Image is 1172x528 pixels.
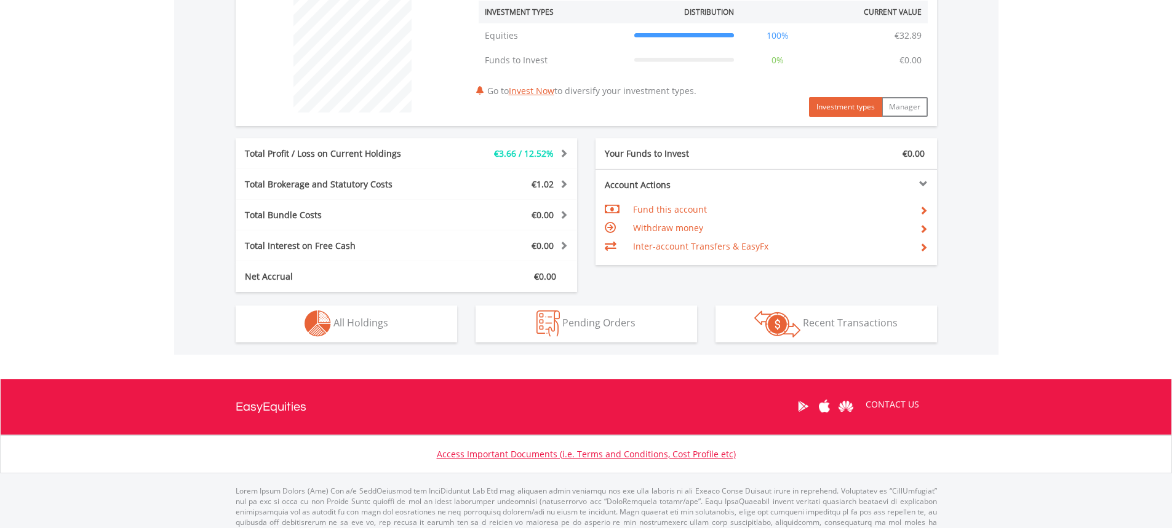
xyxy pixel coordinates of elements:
[814,387,835,425] a: Apple
[479,48,628,73] td: Funds to Invest
[236,240,435,252] div: Total Interest on Free Cash
[534,270,556,282] span: €0.00
[536,310,560,337] img: pending_instructions-wht.png
[479,23,628,48] td: Equities
[236,148,435,160] div: Total Profit / Loss on Current Holdings
[888,23,928,48] td: €32.89
[236,379,306,435] a: EasyEquities
[893,48,928,73] td: €0.00
[716,305,937,342] button: Recent Transactions
[532,178,554,190] span: €1.02
[740,48,815,73] td: 0%
[479,1,628,23] th: Investment Types
[835,387,857,425] a: Huawei
[333,316,388,329] span: All Holdings
[236,209,435,221] div: Total Bundle Costs
[305,310,331,337] img: holdings-wht.png
[532,209,554,221] span: €0.00
[596,148,767,160] div: Your Funds to Invest
[903,148,925,159] span: €0.00
[437,448,736,460] a: Access Important Documents (i.e. Terms and Conditions, Cost Profile etc)
[633,219,909,237] td: Withdraw money
[596,179,767,191] div: Account Actions
[532,240,554,251] span: €0.00
[236,178,435,191] div: Total Brokerage and Statutory Costs
[803,316,898,329] span: Recent Transactions
[236,305,457,342] button: All Holdings
[882,97,928,117] button: Manager
[809,97,882,117] button: Investment types
[754,310,800,337] img: transactions-zar-wht.png
[633,200,909,219] td: Fund this account
[633,237,909,256] td: Inter-account Transfers & EasyFx
[857,387,928,422] a: CONTACT US
[815,1,928,23] th: Current Value
[494,148,554,159] span: €3.66 / 12.52%
[792,387,814,425] a: Google Play
[476,305,697,342] button: Pending Orders
[509,85,554,97] a: Invest Now
[236,270,435,283] div: Net Accrual
[740,23,815,48] td: 100%
[684,7,734,17] div: Distribution
[562,316,636,329] span: Pending Orders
